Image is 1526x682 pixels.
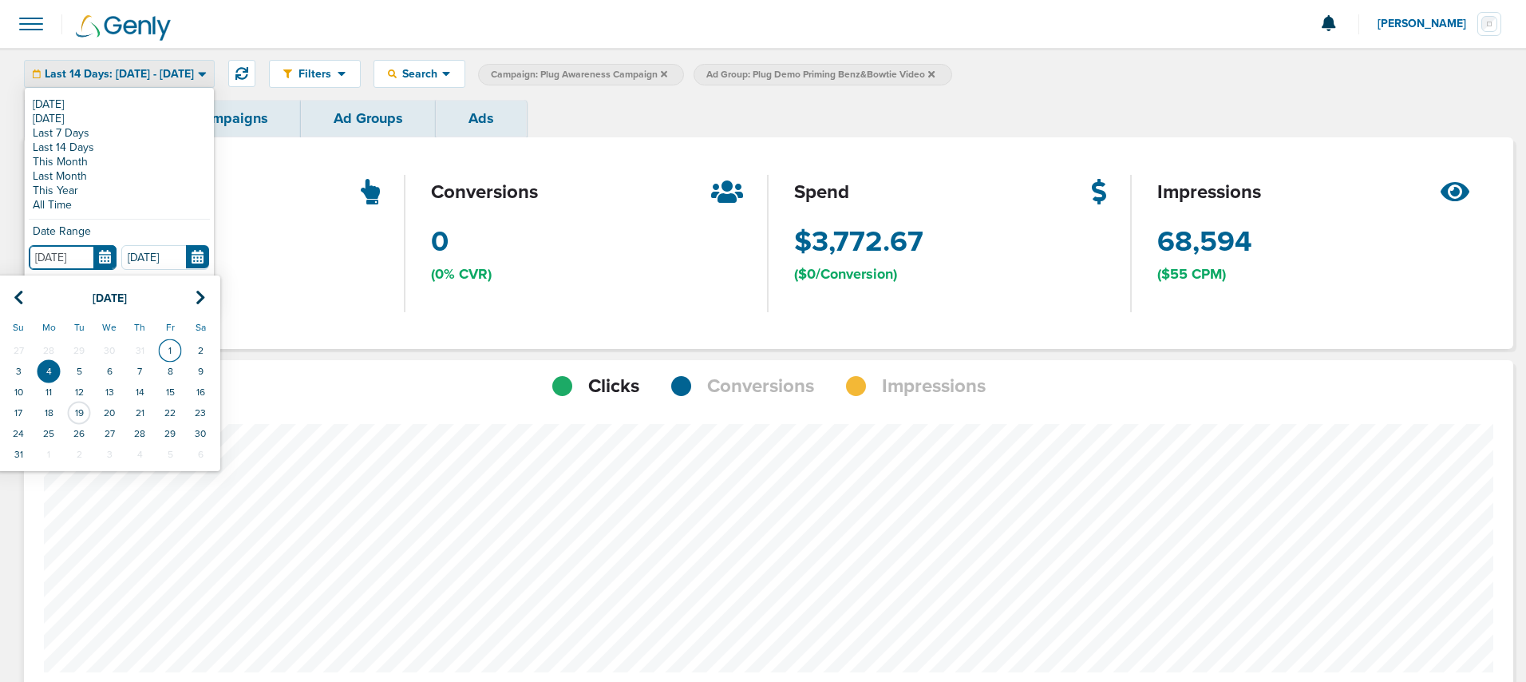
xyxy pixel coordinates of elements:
[491,68,667,81] span: Campaign: Plug Awareness Campaign
[125,402,155,423] td: 21
[1157,264,1226,284] span: ($55 CPM)
[588,373,639,400] span: Clicks
[3,382,34,402] td: 10
[94,423,125,444] td: 27
[125,382,155,402] td: 14
[161,100,301,137] a: Campaigns
[64,361,94,382] td: 5
[431,179,538,206] span: conversions
[397,67,442,81] span: Search
[125,361,155,382] td: 7
[155,402,185,423] td: 22
[34,402,64,423] td: 18
[185,340,215,361] td: 2
[155,382,185,402] td: 15
[155,340,185,361] td: 1
[794,264,897,284] span: ($0/Conversion)
[94,361,125,382] td: 6
[155,423,185,444] td: 29
[431,222,449,262] span: 0
[125,315,155,340] th: Th
[185,423,215,444] td: 30
[155,444,185,465] td: 5
[64,423,94,444] td: 26
[29,141,210,155] a: Last 14 Days
[34,340,64,361] td: 28
[29,198,210,212] a: All Time
[155,315,185,340] th: Fr
[94,315,125,340] th: We
[34,315,64,340] th: Mo
[3,361,34,382] td: 3
[94,382,125,402] td: 13
[94,402,125,423] td: 20
[29,126,210,141] a: Last 7 Days
[707,373,814,400] span: Conversions
[34,361,64,382] td: 4
[1157,179,1261,206] span: impressions
[431,264,492,284] span: (0% CVR)
[436,100,527,137] a: Ads
[34,423,64,444] td: 25
[29,226,210,245] div: Date Range
[706,68,935,81] span: Ad Group: Plug Demo Priming Benz&Bowtie Video
[3,444,34,465] td: 31
[64,444,94,465] td: 2
[34,444,64,465] td: 1
[3,423,34,444] td: 24
[24,100,161,137] a: Dashboard
[125,444,155,465] td: 4
[76,15,171,41] img: Genly
[29,169,210,184] a: Last Month
[125,423,155,444] td: 28
[34,382,64,402] td: 11
[45,69,194,80] span: Last 14 Days: [DATE] - [DATE]
[185,382,215,402] td: 16
[29,97,210,112] a: [DATE]
[64,382,94,402] td: 12
[185,315,215,340] th: Sa
[29,112,210,126] a: [DATE]
[34,282,185,315] th: Select Month
[794,222,923,262] span: $3,772.67
[29,184,210,198] a: This Year
[185,444,215,465] td: 6
[155,361,185,382] td: 8
[64,315,94,340] th: Tu
[3,402,34,423] td: 17
[882,373,986,400] span: Impressions
[185,361,215,382] td: 9
[185,402,215,423] td: 23
[64,340,94,361] td: 29
[94,444,125,465] td: 3
[64,402,94,423] td: 19
[1378,18,1477,30] span: [PERSON_NAME]
[3,340,34,361] td: 27
[794,179,849,206] span: spend
[125,340,155,361] td: 31
[94,340,125,361] td: 30
[301,100,436,137] a: Ad Groups
[1157,222,1251,262] span: 68,594
[292,67,338,81] span: Filters
[29,155,210,169] a: This Month
[3,315,34,340] th: Su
